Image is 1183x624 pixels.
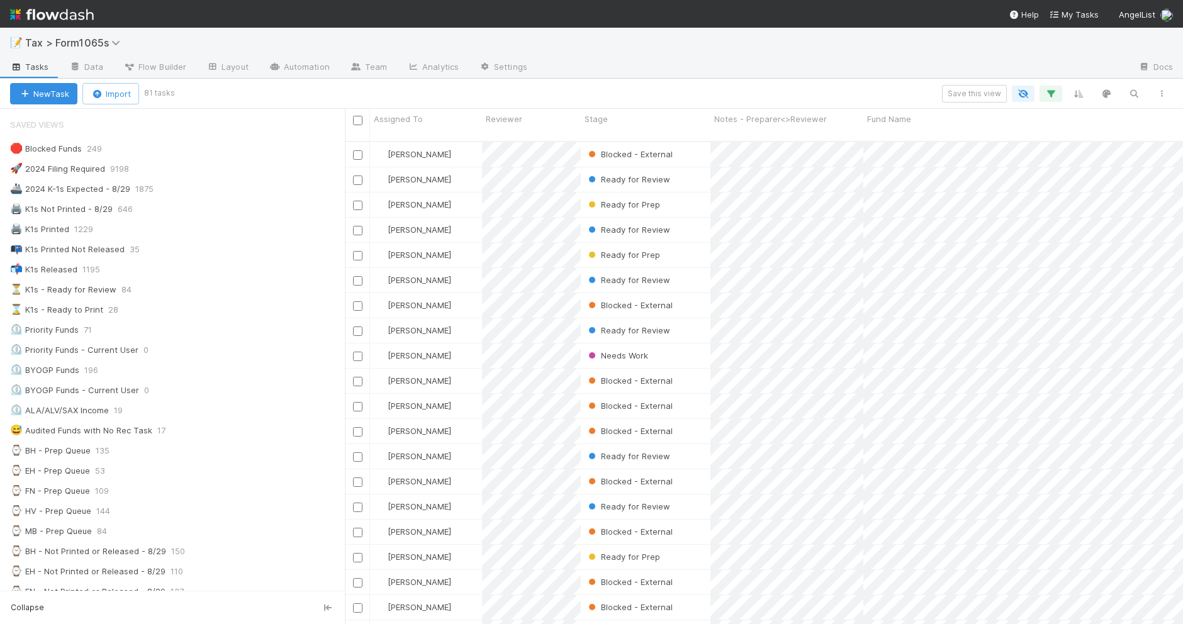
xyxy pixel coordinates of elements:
[10,60,49,73] span: Tasks
[10,143,23,153] span: 🛑
[10,485,23,496] span: ⌚
[375,324,451,337] div: [PERSON_NAME]
[353,578,362,588] input: Toggle Row Selected
[10,344,23,355] span: ⏲️
[10,364,23,375] span: ⏲️
[586,476,673,486] span: Blocked - External
[586,526,673,537] span: Blocked - External
[353,402,362,411] input: Toggle Row Selected
[353,326,362,336] input: Toggle Row Selected
[586,324,670,337] div: Ready for Review
[388,552,451,562] span: [PERSON_NAME]
[10,243,23,254] span: 📭
[375,500,451,513] div: [PERSON_NAME]
[376,426,386,436] img: avatar_d45d11ee-0024-4901-936f-9df0a9cc3b4e.png
[118,201,145,217] span: 646
[10,322,79,338] div: Priority Funds
[586,149,673,159] span: Blocked - External
[375,173,451,186] div: [PERSON_NAME]
[586,426,673,436] span: Blocked - External
[10,221,69,237] div: K1s Printed
[143,342,161,358] span: 0
[375,450,451,462] div: [PERSON_NAME]
[376,451,386,461] img: avatar_66854b90-094e-431f-b713-6ac88429a2b8.png
[376,552,386,562] img: avatar_cfa6ccaa-c7d9-46b3-b608-2ec56ecf97ad.png
[353,352,362,361] input: Toggle Row Selected
[10,302,103,318] div: K1s - Ready to Print
[714,113,827,125] span: Notes - Preparer<>Reviewer
[10,523,92,539] div: MB - Prep Queue
[84,322,104,338] span: 71
[586,275,670,285] span: Ready for Review
[586,401,673,411] span: Blocked - External
[375,576,451,588] div: [PERSON_NAME]
[375,274,451,286] div: [PERSON_NAME]
[108,302,131,318] span: 28
[10,584,165,599] div: FN - Not Printed or Released - 8/29
[586,300,673,310] span: Blocked - External
[586,501,670,511] span: Ready for Review
[74,221,106,237] span: 1229
[171,564,196,579] span: 110
[10,37,23,48] span: 📝
[375,299,451,311] div: [PERSON_NAME]
[586,602,673,612] span: Blocked - External
[586,199,660,209] span: Ready for Prep
[586,174,670,184] span: Ready for Review
[376,199,386,209] img: avatar_e41e7ae5-e7d9-4d8d-9f56-31b0d7a2f4fd.png
[157,423,178,438] span: 17
[586,248,660,261] div: Ready for Prep
[10,304,23,315] span: ⌛
[586,550,660,563] div: Ready for Prep
[10,425,23,435] span: 😅
[59,58,113,78] a: Data
[586,577,673,587] span: Blocked - External
[353,301,362,311] input: Toggle Row Selected
[376,501,386,511] img: avatar_711f55b7-5a46-40da-996f-bc93b6b86381.png
[388,426,451,436] span: [PERSON_NAME]
[97,523,120,539] span: 84
[1119,9,1155,19] span: AngelList
[376,350,386,360] img: avatar_cfa6ccaa-c7d9-46b3-b608-2ec56ecf97ad.png
[353,553,362,562] input: Toggle Row Selected
[10,183,23,194] span: 🚢
[10,203,23,214] span: 🖨️
[10,342,138,358] div: Priority Funds - Current User
[96,503,123,519] span: 144
[586,451,670,461] span: Ready for Review
[353,427,362,437] input: Toggle Row Selected
[586,198,660,211] div: Ready for Prep
[10,525,23,536] span: ⌚
[82,262,113,277] span: 1195
[353,175,362,185] input: Toggle Row Selected
[586,374,673,387] div: Blocked - External
[10,262,77,277] div: K1s Released
[353,603,362,613] input: Toggle Row Selected
[353,276,362,286] input: Toggle Row Selected
[586,475,673,487] div: Blocked - External
[586,525,673,538] div: Blocked - External
[585,113,608,125] span: Stage
[586,376,673,386] span: Blocked - External
[10,465,23,476] span: ⌚
[388,526,451,537] span: [PERSON_NAME]
[10,404,23,415] span: ⏲️
[10,201,113,217] div: K1s Not Printed - 8/29
[388,350,451,360] span: [PERSON_NAME]
[10,586,23,596] span: ⌚
[171,543,198,559] span: 150
[388,501,451,511] span: [PERSON_NAME]
[114,403,135,418] span: 19
[144,382,162,398] span: 0
[10,4,94,25] img: logo-inverted-e16ddd16eac7371096b0.svg
[353,150,362,160] input: Toggle Row Selected
[10,83,77,104] button: NewTask
[10,161,105,177] div: 2024 Filing Required
[96,443,122,459] span: 135
[376,149,386,159] img: avatar_cfa6ccaa-c7d9-46b3-b608-2ec56ecf97ad.png
[10,463,90,479] div: EH - Prep Queue
[376,275,386,285] img: avatar_66854b90-094e-431f-b713-6ac88429a2b8.png
[10,403,109,418] div: ALA/ALV/SAX Income
[171,584,196,599] span: 137
[376,325,386,335] img: avatar_e41e7ae5-e7d9-4d8d-9f56-31b0d7a2f4fd.png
